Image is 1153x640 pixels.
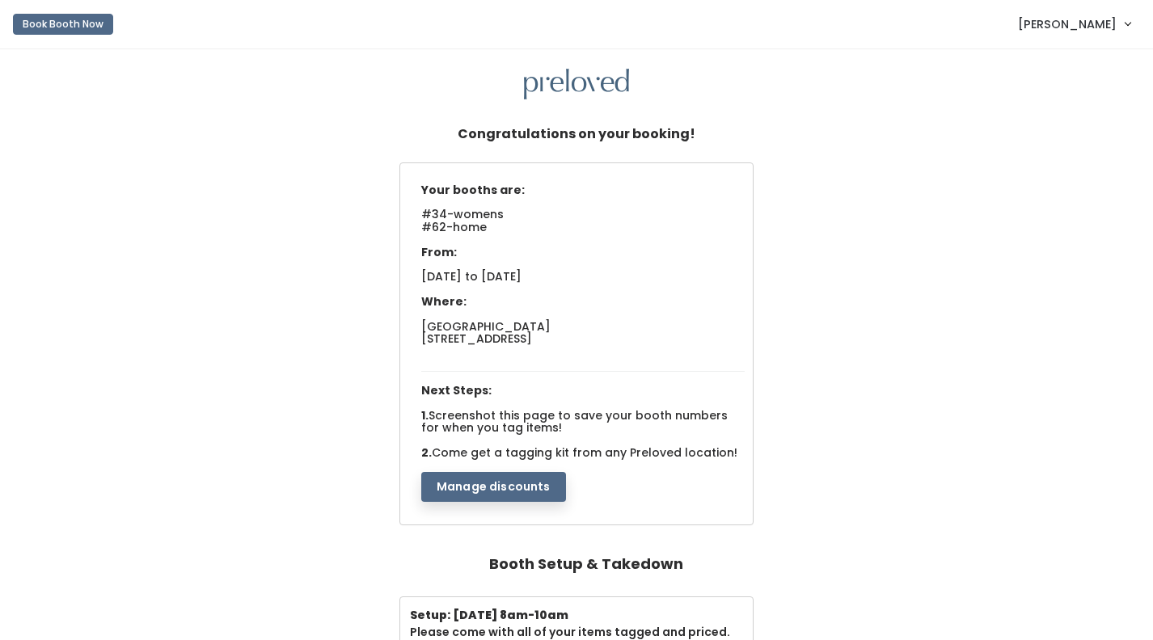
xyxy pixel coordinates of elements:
span: Screenshot this page to save your booth numbers for when you tag items! [421,407,728,436]
a: Manage discounts [421,478,566,494]
h5: Congratulations on your booking! [458,119,695,149]
span: Come get a tagging kit from any Preloved location! [432,444,737,461]
h4: Booth Setup & Takedown [489,548,683,580]
span: Where: [421,293,467,309]
button: Manage discounts [421,472,566,503]
a: [PERSON_NAME] [1002,6,1147,41]
span: [GEOGRAPHIC_DATA] [STREET_ADDRESS] [421,318,551,347]
img: preloved logo [524,69,629,100]
button: Book Booth Now [13,14,113,35]
span: Next Steps: [421,382,492,398]
span: From: [421,244,457,260]
span: #62-home [421,219,487,245]
a: Book Booth Now [13,6,113,42]
span: Your booths are: [421,182,525,198]
span: [PERSON_NAME] [1018,15,1117,33]
span: #34-womens [421,206,504,232]
span: [DATE] to [DATE] [421,268,522,284]
div: 1. 2. [413,176,753,503]
b: Setup: [DATE] 8am-10am [410,607,568,623]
